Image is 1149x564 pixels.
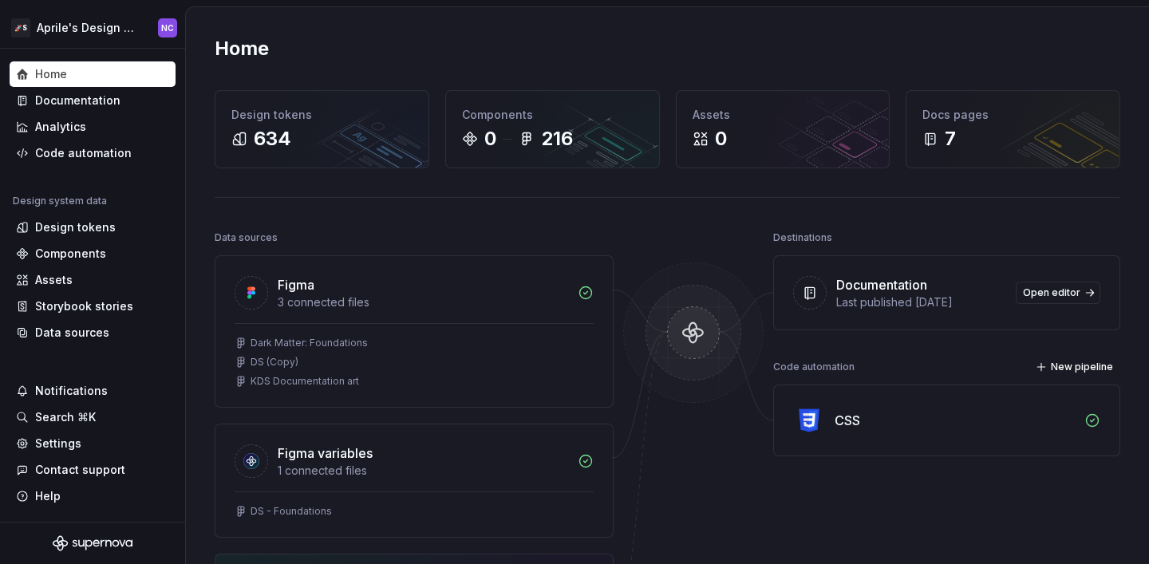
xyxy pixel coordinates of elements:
span: New pipeline [1051,361,1113,373]
button: Search ⌘K [10,404,176,430]
a: Documentation [10,88,176,113]
button: Contact support [10,457,176,483]
div: Documentation [35,93,120,108]
a: Figma variables1 connected filesDS - Foundations [215,424,614,538]
div: Search ⌘K [35,409,96,425]
button: Notifications [10,378,176,404]
div: Figma [278,275,314,294]
svg: Supernova Logo [53,535,132,551]
div: Figma variables [278,444,373,463]
div: Components [462,107,643,123]
div: Settings [35,436,81,452]
div: 3 connected files [278,294,568,310]
div: Code automation [35,145,132,161]
div: Code automation [773,356,855,378]
div: Docs pages [922,107,1104,123]
button: New pipeline [1031,356,1120,378]
div: DS (Copy) [251,356,298,369]
a: Figma3 connected filesDark Matter: FoundationsDS (Copy)KDS Documentation art [215,255,614,408]
div: Help [35,488,61,504]
div: Dark Matter: Foundations [251,337,368,349]
a: Components0216 [445,90,660,168]
div: Components [35,246,106,262]
div: 7 [945,126,956,152]
a: Docs pages7 [906,90,1120,168]
div: DS - Foundations [251,505,332,518]
div: Assets [35,272,73,288]
div: Notifications [35,383,108,399]
div: Data sources [215,227,278,249]
div: Design tokens [35,219,116,235]
div: 🚀S [11,18,30,37]
a: Storybook stories [10,294,176,319]
div: KDS Documentation art [251,375,359,388]
a: Settings [10,431,176,456]
a: Home [10,61,176,87]
h2: Home [215,36,269,61]
div: Contact support [35,462,125,478]
div: CSS [835,411,860,430]
a: Code automation [10,140,176,166]
span: Open editor [1023,286,1080,299]
div: 216 [541,126,573,152]
div: Aprile's Design System [37,20,139,36]
a: Assets0 [676,90,890,168]
div: Assets [693,107,874,123]
a: Assets [10,267,176,293]
div: Documentation [836,275,927,294]
div: Analytics [35,119,86,135]
a: Data sources [10,320,176,345]
div: Design system data [13,195,107,207]
a: Open editor [1016,282,1100,304]
div: 0 [484,126,496,152]
a: Components [10,241,176,266]
div: Data sources [35,325,109,341]
div: Home [35,66,67,82]
a: Analytics [10,114,176,140]
a: Design tokens634 [215,90,429,168]
div: 0 [715,126,727,152]
a: Design tokens [10,215,176,240]
div: Last published [DATE] [836,294,1006,310]
div: 634 [254,126,291,152]
div: NC [161,22,174,34]
div: Destinations [773,227,832,249]
div: Storybook stories [35,298,133,314]
button: 🚀SAprile's Design SystemNC [3,10,182,45]
button: Help [10,483,176,509]
div: Design tokens [231,107,413,123]
div: 1 connected files [278,463,568,479]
